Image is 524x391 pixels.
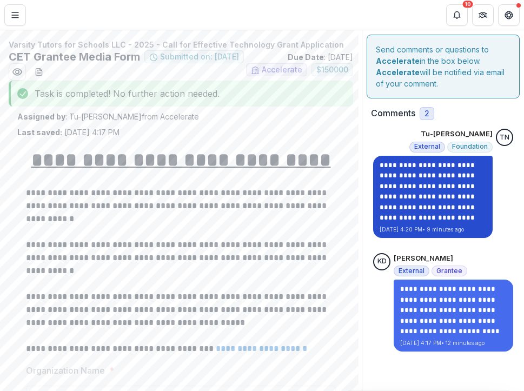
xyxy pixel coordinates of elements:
span: Foundation [452,143,488,150]
button: Toggle Menu [4,4,26,26]
h2: CET Grantee Media Form [9,50,140,63]
div: Task is completed! No further action needed. [9,81,353,107]
span: 2 [424,109,429,118]
button: download-word-button [30,63,48,81]
button: Notifications [446,4,468,26]
span: Submitted on: [DATE] [160,52,239,62]
p: : Tu-[PERSON_NAME] from Accelerate [17,111,344,122]
div: Send comments or questions to in the box below. will be notified via email of your comment. [367,35,520,98]
span: External [414,143,440,150]
div: Kelly Dean [377,258,387,265]
div: 10 [463,1,473,8]
span: $ 150000 [316,65,348,75]
p: Tu-[PERSON_NAME] [421,129,493,140]
strong: Accelerate [376,68,420,77]
p: [DATE] 4:17 PM • 12 minutes ago [400,339,507,347]
strong: Assigned by [17,112,65,121]
span: External [399,267,424,275]
strong: Last saved: [17,128,62,137]
strong: Accelerate [376,56,420,65]
button: Partners [472,4,494,26]
p: Varsity Tutors for Schools LLC - 2025 - Call for Effective Technology Grant Application [9,39,353,50]
p: : [DATE] [288,51,353,63]
p: Organization Name [26,364,105,377]
button: Preview 3abb4526-ed8d-4ba4-a382-1fb567103ae3.pdf [9,63,26,81]
h2: Comments [371,108,415,118]
span: Grantee [436,267,462,275]
span: Accelerate [262,65,302,75]
strong: Due Date [288,52,324,62]
p: [DATE] 4:17 PM [17,127,120,138]
div: Tu-Quyen Nguyen [500,134,509,141]
button: Get Help [498,4,520,26]
p: [PERSON_NAME] [394,253,453,264]
p: [DATE] 4:20 PM • 9 minutes ago [380,226,486,234]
